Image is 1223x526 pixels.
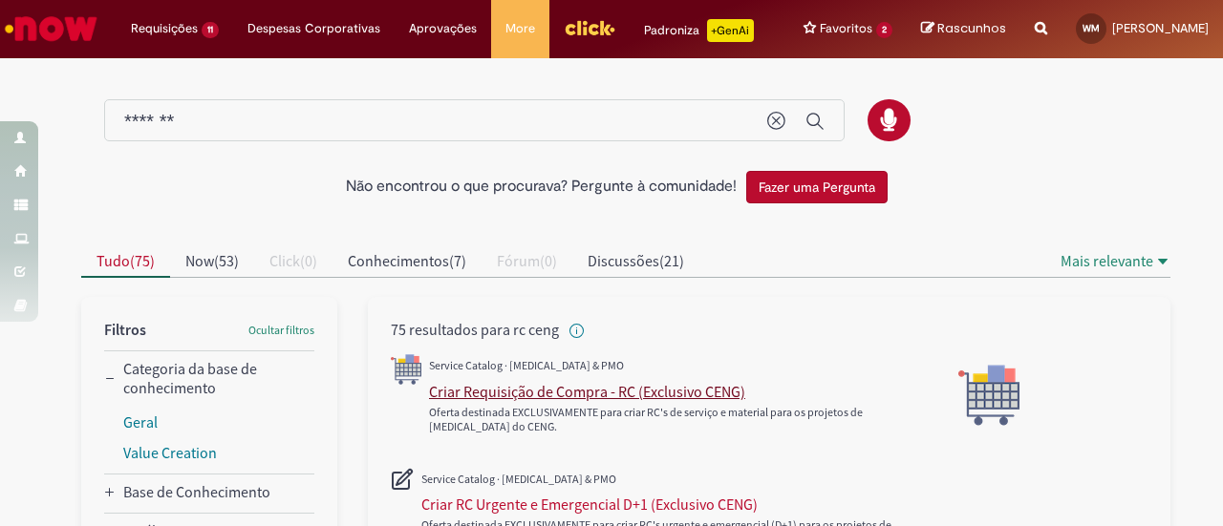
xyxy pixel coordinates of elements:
button: Fazer uma Pergunta [746,171,888,203]
span: Requisições [131,19,198,38]
img: click_logo_yellow_360x200.png [564,13,615,42]
a: Rascunhos [921,20,1006,38]
p: +GenAi [707,19,754,42]
div: Padroniza [644,19,754,42]
span: Favoritos [820,19,872,38]
span: 11 [202,22,219,38]
span: 2 [876,22,892,38]
span: Rascunhos [937,19,1006,37]
span: [PERSON_NAME] [1112,20,1209,36]
span: Despesas Corporativas [247,19,380,38]
h2: Não encontrou o que procurava? Pergunte à comunidade! [346,179,737,196]
span: Aprovações [409,19,477,38]
span: More [505,19,535,38]
img: ServiceNow [2,10,100,48]
span: WM [1083,22,1100,34]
